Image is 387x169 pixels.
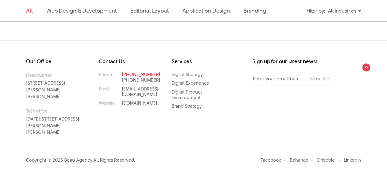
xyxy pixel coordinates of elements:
[172,71,203,78] a: Digital Strategy
[46,7,117,14] a: Web Design & Development
[26,72,80,100] p: [STREET_ADDRESS][PERSON_NAME][PERSON_NAME]
[26,7,33,14] a: All
[26,108,80,136] p: [DATE][STREET_ADDRESS][PERSON_NAME][PERSON_NAME]
[26,157,135,163] p: Copyright © 2025 Beau Agency. All Rights Reserved.
[261,157,281,163] a: Facebook
[99,86,110,92] small: Email
[172,59,226,64] h3: Services
[317,157,335,163] a: Dribbble
[130,7,169,14] a: Editorial Layout
[122,77,160,83] a: [PHONE_NUMBER]
[99,59,153,64] h3: Contact Us
[290,157,308,163] a: Behance
[26,72,80,78] small: Headquarter
[122,71,160,78] a: [PHONE_NUMBER]
[122,86,158,98] a: [EMAIL_ADDRESS][DOMAIN_NAME]
[172,103,202,109] a: Brand Strategy
[26,108,80,114] small: Tech office
[344,157,361,163] a: Linkedin
[307,6,325,16] div: Filter by:
[328,6,361,16] div: All Industries
[172,89,202,101] a: Digital Product Development
[252,59,335,64] h3: Sign up for our latest news!
[182,7,230,14] a: Application Design
[99,100,115,106] small: Website
[99,72,112,77] small: Phone
[122,100,157,106] a: [DOMAIN_NAME]
[307,76,331,81] input: Subscribe
[244,7,266,14] a: Branding
[172,80,209,86] a: Digital Experience
[26,59,80,64] h3: Our Office
[252,72,303,86] input: Enter your email here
